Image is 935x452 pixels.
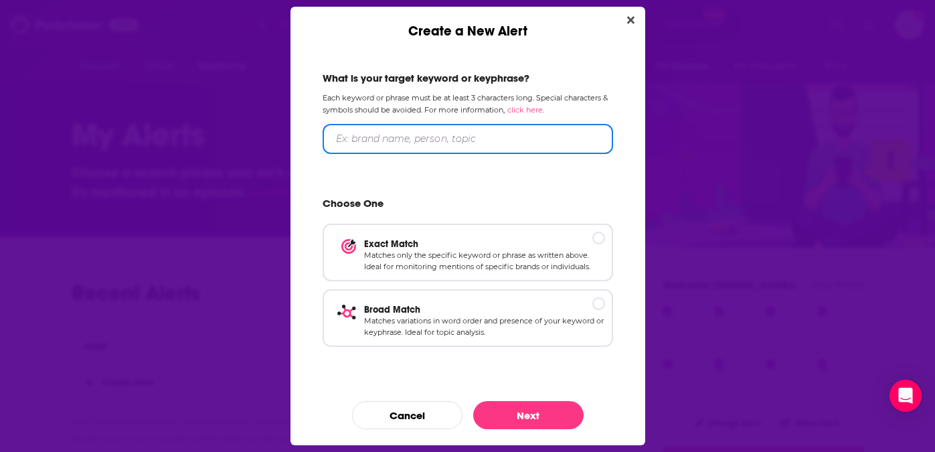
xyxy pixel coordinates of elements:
[889,380,922,412] div: Open Intercom Messenger
[352,401,462,429] button: Cancel
[323,92,613,115] p: Each keyword or phrase must be at least 3 characters long. Special characters & symbols should be...
[507,105,543,115] a: click here
[473,401,584,429] button: Next
[622,12,640,29] button: Close
[323,197,613,216] h2: Choose One
[364,238,605,250] p: Exact Match
[364,250,605,273] p: Matches only the specific keyword or phrase as written above. Ideal for monitoring mentions of sp...
[364,315,605,339] p: Matches variations in word order and presence of your keyword or keyphrase. Ideal for topic analy...
[323,72,613,84] h2: What is your target keyword or keyphrase?
[323,124,613,154] input: Ex: brand name, person, topic
[290,7,645,40] div: Create a New Alert
[364,304,605,315] p: Broad Match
